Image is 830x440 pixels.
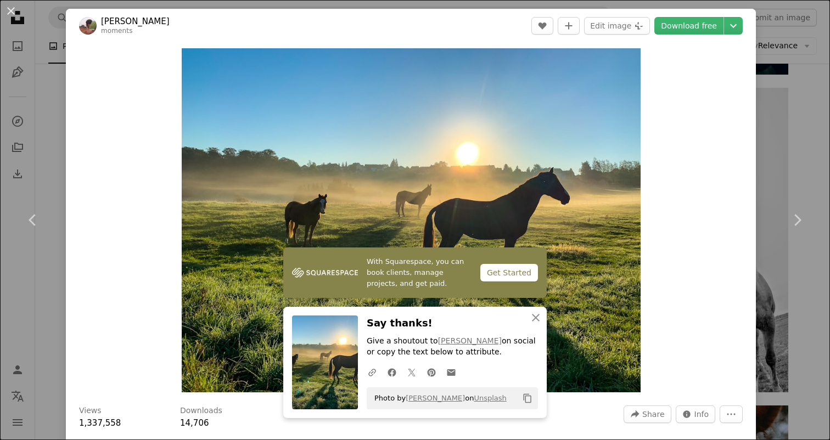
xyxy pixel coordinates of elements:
[654,17,724,35] a: Download free
[402,361,422,383] a: Share on Twitter
[764,167,830,273] a: Next
[441,361,461,383] a: Share over email
[480,264,538,281] div: Get Started
[367,315,538,331] h3: Say thanks!
[79,17,97,35] img: Go to Daniel Krueger's profile
[642,406,664,422] span: Share
[292,264,358,281] img: file-1747939142011-51e5cc87e3c9
[180,418,209,428] span: 14,706
[182,48,641,392] img: brown horse on green grass field during daytime
[79,405,102,416] h3: Views
[724,17,743,35] button: Choose download size
[367,336,538,358] p: Give a shoutout to on social or copy the text below to attribute.
[474,394,506,402] a: Unsplash
[624,405,671,423] button: Share this image
[180,405,222,416] h3: Downloads
[369,390,507,407] span: Photo by on
[676,405,716,423] button: Stats about this image
[518,389,537,408] button: Copy to clipboard
[406,394,465,402] a: [PERSON_NAME]
[367,256,472,289] span: With Squarespace, you can book clients, manage projects, and get paid.
[101,16,170,27] a: [PERSON_NAME]
[422,361,441,383] a: Share on Pinterest
[720,405,743,423] button: More Actions
[182,48,641,392] button: Zoom in on this image
[101,27,133,35] a: moments
[694,406,709,422] span: Info
[79,418,121,428] span: 1,337,558
[382,361,402,383] a: Share on Facebook
[283,247,547,298] a: With Squarespace, you can book clients, manage projects, and get paid.Get Started
[584,17,650,35] button: Edit image
[531,17,553,35] button: Like
[438,336,502,345] a: [PERSON_NAME]
[558,17,580,35] button: Add to Collection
